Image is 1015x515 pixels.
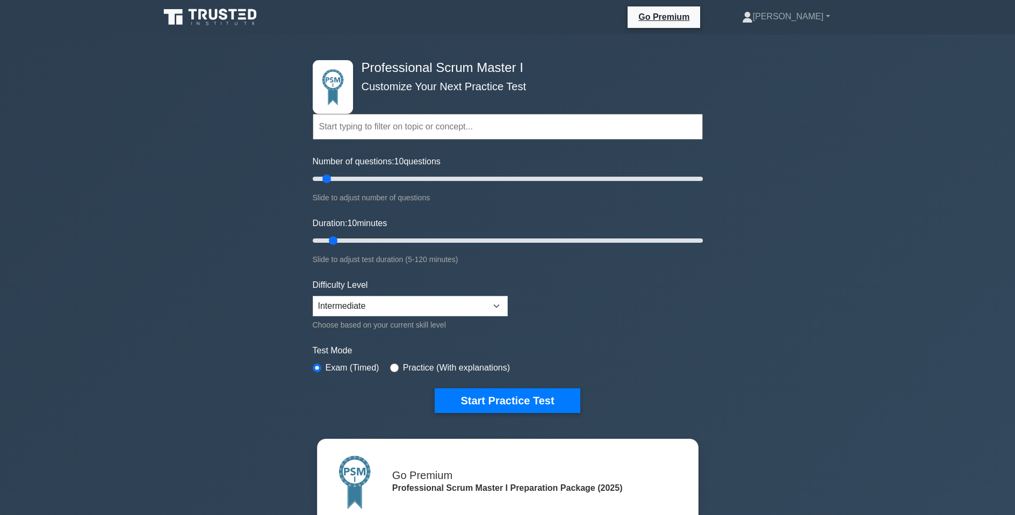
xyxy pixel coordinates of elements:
a: Go Premium [632,10,696,24]
div: Slide to adjust number of questions [313,191,703,204]
a: [PERSON_NAME] [716,6,856,27]
label: Exam (Timed) [326,361,379,374]
div: Slide to adjust test duration (5-120 minutes) [313,253,703,266]
input: Start typing to filter on topic or concept... [313,114,703,140]
span: 10 [394,157,404,166]
button: Start Practice Test [435,388,580,413]
label: Difficulty Level [313,279,368,292]
span: 10 [347,219,357,228]
label: Practice (With explanations) [403,361,510,374]
h4: Professional Scrum Master I [357,60,650,76]
div: Choose based on your current skill level [313,318,508,331]
label: Duration: minutes [313,217,387,230]
label: Test Mode [313,344,703,357]
label: Number of questions: questions [313,155,441,168]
